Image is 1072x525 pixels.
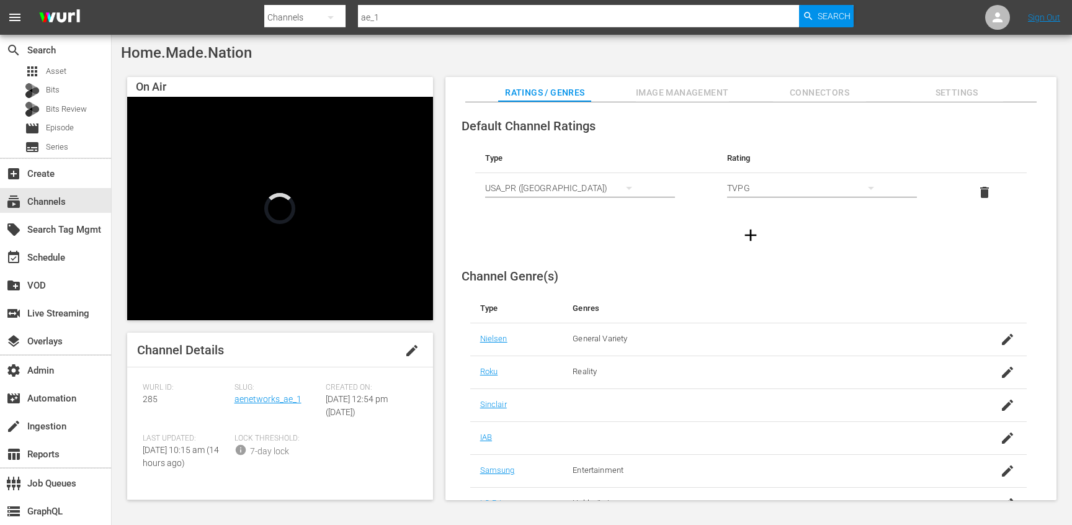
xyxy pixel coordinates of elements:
span: Admin [6,363,21,378]
span: Create [6,166,21,181]
button: edit [397,336,427,366]
span: menu [7,10,22,25]
span: 285 [143,394,158,404]
div: Bits Review [25,102,40,117]
span: Job Queues [6,476,21,491]
span: Search [6,43,21,58]
div: Video Player [127,97,433,320]
a: LG Primary [480,498,520,508]
button: Search [799,5,854,27]
span: [DATE] 12:54 pm ([DATE]) [326,394,388,417]
span: Automation [6,391,21,406]
a: Nielsen [480,334,507,343]
th: Type [470,294,563,323]
span: Reports [6,447,21,462]
th: Type [475,143,717,173]
a: Samsung [480,465,515,475]
div: TVPG [727,171,886,205]
span: Bits [46,84,60,96]
span: Channel Details [137,343,224,357]
span: [DATE] 10:15 am (14 hours ago) [143,445,219,468]
span: Series [25,140,40,155]
a: Roku [480,367,498,376]
span: Ratings / Genres [498,85,591,101]
a: IAB [480,433,492,442]
span: Episode [46,122,74,134]
span: Asset [46,65,66,78]
span: Search Tag Mgmt [6,222,21,237]
span: Image Management [636,85,729,101]
span: GraphQL [6,504,21,519]
span: VOD [6,278,21,293]
span: info [234,444,247,456]
div: 7-day lock [250,445,289,458]
span: Series [46,141,68,153]
span: Asset [25,64,40,79]
span: Ingestion [6,419,21,434]
span: Created On: [326,383,411,393]
a: aenetworks_ae_1 [234,394,301,404]
span: Live Streaming [6,306,21,321]
span: Search [818,5,851,27]
span: Bits Review [46,103,87,115]
button: delete [970,177,999,207]
img: ans4CAIJ8jUAAAAAAAAAAAAAAAAAAAAAAAAgQb4GAAAAAAAAAAAAAAAAAAAAAAAAJMjXAAAAAAAAAAAAAAAAAAAAAAAAgAT5G... [30,3,89,32]
span: Overlays [6,334,21,349]
th: Rating [717,143,959,173]
table: simple table [475,143,1027,212]
span: Channel Genre(s) [462,269,558,284]
span: Home.Made.Nation [121,44,252,61]
span: edit [404,343,419,358]
span: Settings [910,85,1003,101]
th: Genres [563,294,965,323]
span: Wurl ID: [143,383,228,393]
span: Last Updated: [143,434,228,444]
div: USA_PR ([GEOGRAPHIC_DATA]) [485,171,644,205]
span: Default Channel Ratings [462,119,596,133]
div: Bits [25,83,40,98]
span: Episode [25,121,40,136]
span: Connectors [773,85,866,101]
a: Sign Out [1028,12,1060,22]
span: Slug: [234,383,320,393]
span: Schedule [6,250,21,265]
a: Sinclair [480,400,507,409]
span: Lock Threshold: [234,434,320,444]
span: On Air [136,80,166,93]
span: Channels [6,194,21,209]
span: delete [977,185,992,200]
